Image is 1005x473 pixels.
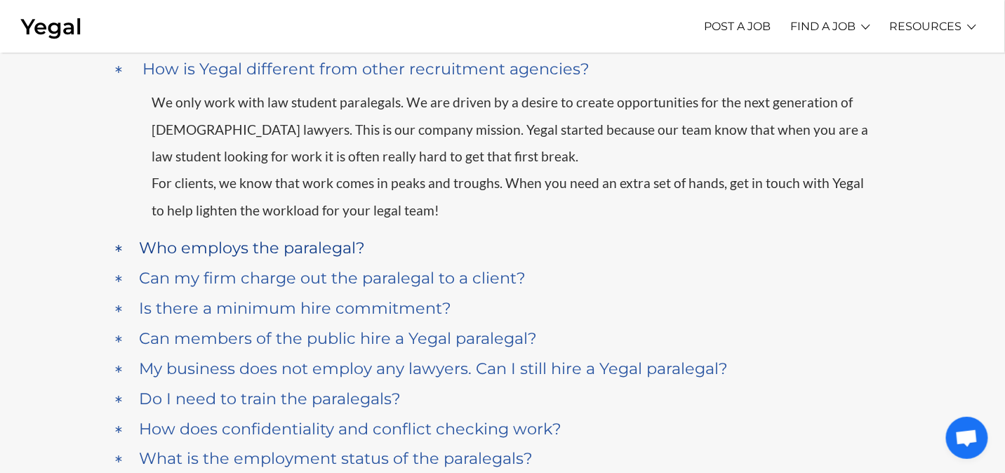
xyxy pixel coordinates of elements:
[113,326,892,352] a: Can members of the public hire a Yegal paralegal?
[152,89,874,170] p: We only work with law student paralegals. We are driven by a desire to create opportunities for t...
[113,56,892,82] a: How is Yegal different from other recruitment agencies?
[142,60,590,79] h4: How is Yegal different from other recruitment agencies?
[113,235,892,261] a: Who employs the paralegal?
[113,265,892,291] a: Can my firm charge out the paralegal to a client?
[139,329,537,348] h4: Can members of the public hire a Yegal paralegal?
[113,356,892,382] a: My business does not employ any lawyers. Can I still hire a Yegal paralegal?
[113,446,892,472] a: What is the employment status of the paralegals?
[139,359,728,378] h4: My business does not employ any lawyers. Can I still hire a Yegal paralegal?
[139,299,451,318] h4: Is there a minimum hire commitment?
[113,386,892,412] a: Do I need to train the paralegals?
[704,7,771,46] a: POST A JOB
[113,295,892,321] a: Is there a minimum hire commitment?
[113,416,892,442] a: How does confidentiality and conflict checking work?
[139,449,533,468] h4: What is the employment status of the paralegals?
[152,170,874,224] p: For clients, we know that work comes in peaks and troughs. When you need an extra set of hands, g...
[139,269,526,288] h4: Can my firm charge out the paralegal to a client?
[790,7,856,46] a: FIND A JOB
[946,417,988,459] div: Open chat
[139,239,365,258] h4: Who employs the paralegal?
[890,7,962,46] a: RESOURCES
[139,389,401,408] h4: Do I need to train the paralegals?
[139,420,561,439] h4: How does confidentiality and conflict checking work?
